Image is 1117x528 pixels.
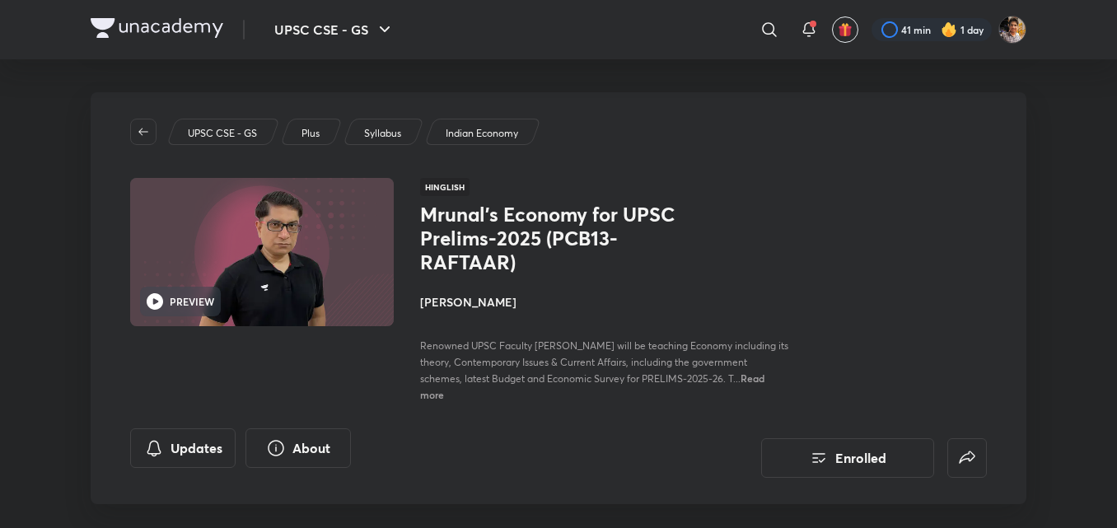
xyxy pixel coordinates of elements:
h1: Mrunal’s Economy for UPSC Prelims-2025 (PCB13-RAFTAAR) [420,203,689,273]
button: About [245,428,351,468]
img: Thumbnail [128,176,396,328]
span: Renowned UPSC Faculty [PERSON_NAME] will be teaching Economy including its theory, Contemporary I... [420,339,788,385]
img: Company Logo [91,18,223,38]
a: UPSC CSE - GS [185,126,260,141]
a: Indian Economy [443,126,521,141]
img: streak [941,21,957,38]
p: Syllabus [364,126,401,141]
span: Hinglish [420,178,470,196]
h6: PREVIEW [170,294,214,309]
button: false [947,438,987,478]
button: Updates [130,428,236,468]
a: Plus [299,126,323,141]
a: Syllabus [362,126,404,141]
button: avatar [832,16,858,43]
p: UPSC CSE - GS [188,126,257,141]
img: Brijesh Panwar [998,16,1026,44]
p: Plus [301,126,320,141]
button: Enrolled [761,438,934,478]
h4: [PERSON_NAME] [420,293,789,311]
img: avatar [838,22,853,37]
a: Company Logo [91,18,223,42]
button: UPSC CSE - GS [264,13,404,46]
p: Indian Economy [446,126,518,141]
